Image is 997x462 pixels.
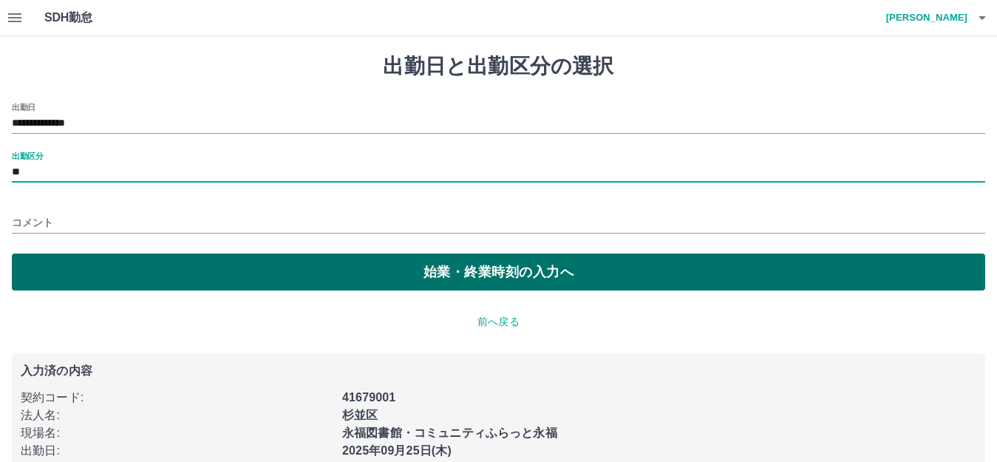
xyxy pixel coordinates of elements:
p: 法人名 : [21,407,333,424]
p: 出勤日 : [21,442,333,460]
h1: 出勤日と出勤区分の選択 [12,54,985,79]
b: 杉並区 [342,409,378,421]
b: 41679001 [342,391,395,404]
label: 出勤区分 [12,150,43,161]
p: 契約コード : [21,389,333,407]
button: 始業・終業時刻の入力へ [12,254,985,291]
b: 2025年09月25日(木) [342,444,452,457]
p: 前へ戻る [12,314,985,330]
b: 永福図書館・コミュニティふらっと永福 [342,427,557,439]
p: 現場名 : [21,424,333,442]
label: 出勤日 [12,101,35,112]
p: 入力済の内容 [21,365,976,377]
